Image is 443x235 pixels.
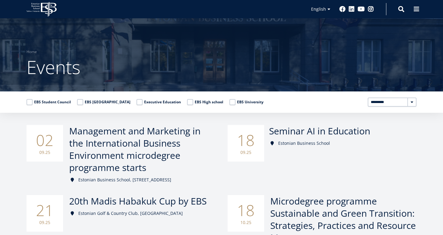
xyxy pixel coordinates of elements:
label: EBS High school [187,99,223,105]
label: Executive Education [136,99,181,105]
a: Youtube [358,6,365,12]
label: EBS [GEOGRAPHIC_DATA] [77,99,130,105]
div: Estonian Business School [269,140,415,146]
small: 10.25 [234,219,258,226]
div: Estonian Business School, [STREET_ADDRESS] [69,177,215,183]
div: 21 [27,195,63,232]
a: Home [27,49,37,55]
h1: Events [27,55,416,79]
div: 02 [27,125,63,162]
span: Management and Marketing in the International Business Environment microdegree programme starts [69,125,200,174]
a: Facebook [339,6,346,12]
div: Estonian Golf & Country Club, [GEOGRAPHIC_DATA] [69,210,215,216]
span: Seminar AI in Education [269,125,370,137]
small: 09.25 [33,219,57,226]
div: 18 [228,195,264,232]
label: EBS University [229,99,264,105]
label: EBS Student Council [27,99,71,105]
a: Instagram [368,6,374,12]
a: Linkedin [349,6,355,12]
small: 09.25 [33,149,57,155]
span: 20th Madis Habakuk Cup by EBS [69,195,207,207]
div: 18 [228,125,264,162]
small: 09.25 [234,149,258,155]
